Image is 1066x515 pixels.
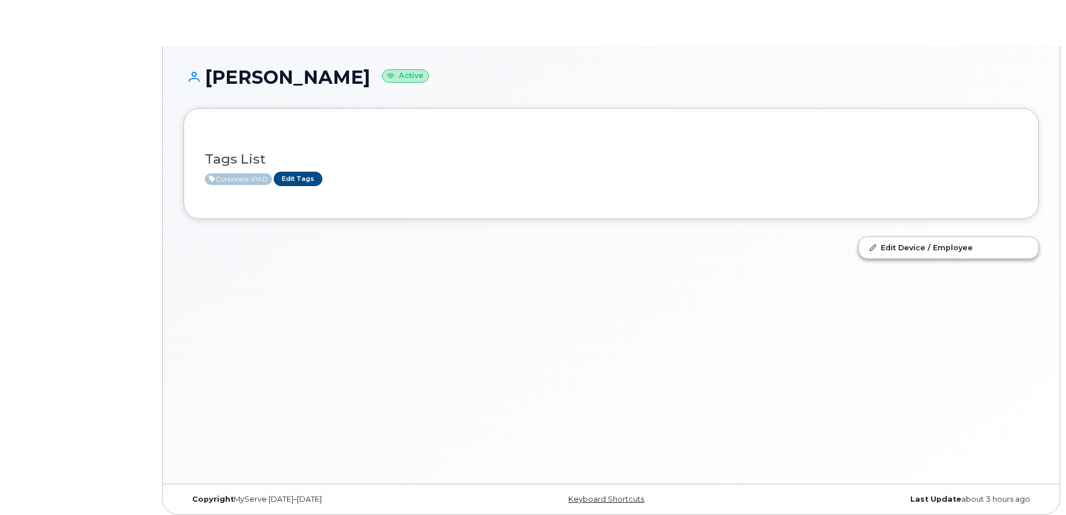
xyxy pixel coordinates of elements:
[183,67,1039,87] h1: [PERSON_NAME]
[382,69,429,83] small: Active
[205,173,272,185] span: Active
[753,495,1039,504] div: about 3 hours ago
[192,495,234,503] strong: Copyright
[568,495,644,503] a: Keyboard Shortcuts
[274,172,322,186] a: Edit Tags
[859,237,1038,258] a: Edit Device / Employee
[910,495,961,503] strong: Last Update
[205,152,1017,166] h3: Tags List
[183,495,469,504] div: MyServe [DATE]–[DATE]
